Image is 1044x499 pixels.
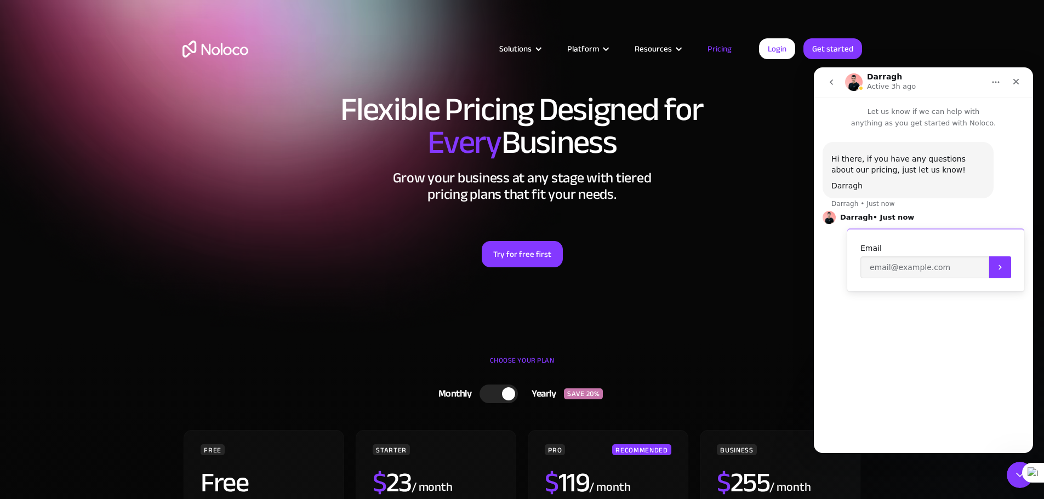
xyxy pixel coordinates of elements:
h2: 23 [373,469,412,496]
h2: 255 [717,469,769,496]
a: Pricing [694,42,745,56]
div: RECOMMENDED [612,444,671,455]
h2: Grow your business at any stage with tiered pricing plans that fit your needs. [182,170,862,203]
iframe: Intercom live chat [814,67,1033,453]
div: PRO [545,444,565,455]
a: Login [759,38,795,59]
div: Yearly [518,386,564,402]
div: BUSINESS [717,444,756,455]
div: Resources [635,42,672,56]
div: / month [412,479,453,496]
div: Monthly [425,386,480,402]
div: CHOOSE YOUR PLAN [182,352,862,380]
h2: Free [201,469,248,496]
a: Get started [803,38,862,59]
div: STARTER [373,444,409,455]
div: Platform [567,42,599,56]
div: / month [769,479,811,496]
span: Every [427,112,501,173]
div: SAVE 20% [564,388,603,399]
h2: 119 [545,469,589,496]
div: Solutions [499,42,532,56]
a: home [182,41,248,58]
div: Platform [554,42,621,56]
div: Solutions [486,42,554,56]
div: / month [589,479,630,496]
iframe: Intercom live chat [1007,462,1033,488]
div: Resources [621,42,694,56]
div: FREE [201,444,225,455]
h1: Flexible Pricing Designed for Business [182,93,862,159]
a: Try for free first [482,241,563,267]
